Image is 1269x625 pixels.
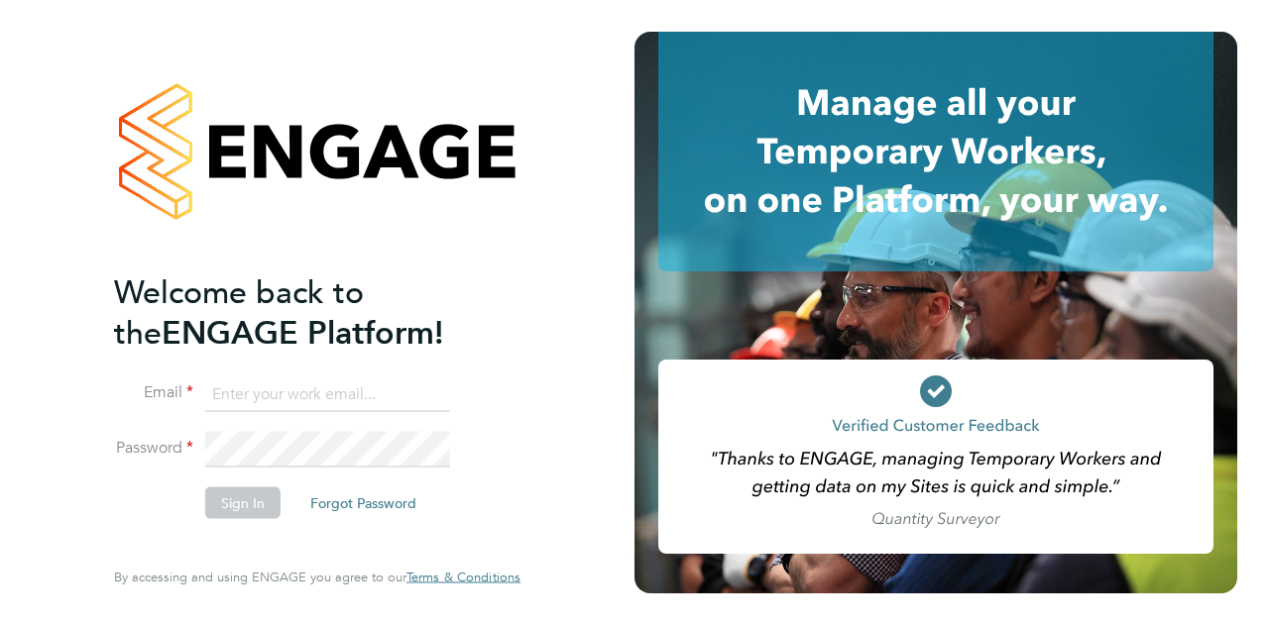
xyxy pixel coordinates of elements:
[114,438,193,459] label: Password
[114,569,520,585] span: By accessing and using ENGAGE you agree to our
[114,382,193,403] label: Email
[205,376,450,412] input: Enter your work email...
[114,271,501,353] h2: ENGAGE Platform!
[406,569,520,585] span: Terms & Conditions
[294,487,432,519] button: Forgot Password
[114,272,364,352] span: Welcome back to the
[205,487,281,519] button: Sign In
[406,570,520,585] a: Terms & Conditions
